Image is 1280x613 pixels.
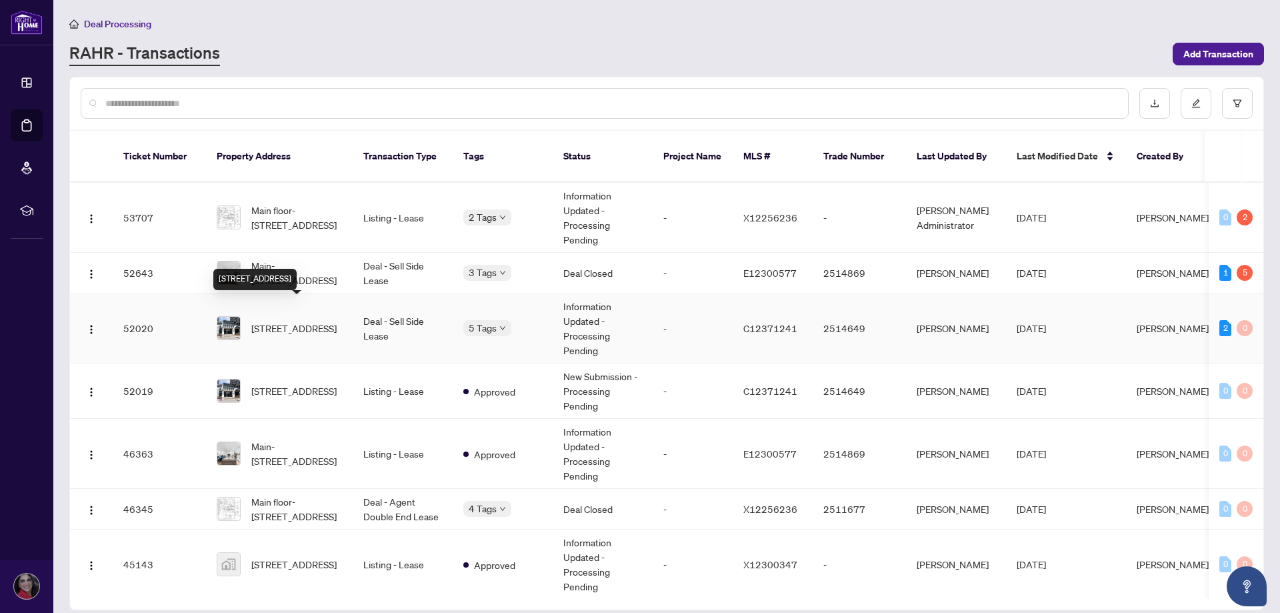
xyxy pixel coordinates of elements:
[813,253,906,293] td: 2514869
[353,131,453,183] th: Transaction Type
[1006,131,1126,183] th: Last Modified Date
[217,498,240,520] img: thumbnail-img
[1219,209,1231,225] div: 0
[813,293,906,364] td: 2514649
[1237,265,1253,281] div: 5
[1219,265,1231,281] div: 1
[251,439,342,468] span: Main-[STREET_ADDRESS]
[1219,320,1231,336] div: 2
[553,253,653,293] td: Deal Closed
[469,320,497,336] span: 5 Tags
[743,558,797,570] span: X12300347
[1237,383,1253,399] div: 0
[11,10,43,35] img: logo
[553,489,653,530] td: Deal Closed
[1233,99,1242,108] span: filter
[217,442,240,465] img: thumbnail-img
[469,265,497,280] span: 3 Tags
[353,364,453,419] td: Listing - Lease
[251,321,337,336] span: [STREET_ADDRESS]
[743,503,797,515] span: X12256236
[81,498,102,520] button: Logo
[499,506,506,512] span: down
[86,213,97,224] img: Logo
[113,293,206,364] td: 52020
[1219,446,1231,462] div: 0
[653,489,733,530] td: -
[213,269,297,290] div: [STREET_ADDRESS]
[1017,448,1046,460] span: [DATE]
[86,324,97,335] img: Logo
[1017,322,1046,334] span: [DATE]
[353,293,453,364] td: Deal - Sell Side Lease
[474,558,515,572] span: Approved
[251,494,342,524] span: Main floor-[STREET_ADDRESS]
[353,419,453,489] td: Listing - Lease
[1137,267,1209,279] span: [PERSON_NAME]
[906,253,1006,293] td: [PERSON_NAME]
[69,19,79,29] span: home
[81,262,102,283] button: Logo
[1219,383,1231,399] div: 0
[1017,385,1046,397] span: [DATE]
[743,385,797,397] span: C12371241
[453,131,553,183] th: Tags
[353,489,453,530] td: Deal - Agent Double End Lease
[113,253,206,293] td: 52643
[499,214,506,221] span: down
[217,206,240,229] img: thumbnail-img
[86,505,97,516] img: Logo
[813,530,906,600] td: -
[499,325,506,332] span: down
[1191,99,1201,108] span: edit
[84,18,151,30] span: Deal Processing
[353,530,453,600] td: Listing - Lease
[474,447,515,462] span: Approved
[813,489,906,530] td: 2511677
[1173,43,1264,65] button: Add Transaction
[1237,446,1253,462] div: 0
[1222,88,1253,119] button: filter
[217,380,240,402] img: thumbnail-img
[1017,267,1046,279] span: [DATE]
[251,557,337,572] span: [STREET_ADDRESS]
[251,203,342,232] span: Main floor-[STREET_ADDRESS]
[653,253,733,293] td: -
[81,318,102,339] button: Logo
[86,450,97,460] img: Logo
[81,380,102,402] button: Logo
[1150,99,1159,108] span: download
[81,443,102,464] button: Logo
[14,574,39,599] img: Profile Icon
[813,364,906,419] td: 2514649
[906,530,1006,600] td: [PERSON_NAME]
[1017,149,1098,163] span: Last Modified Date
[86,269,97,279] img: Logo
[906,293,1006,364] td: [PERSON_NAME]
[81,207,102,228] button: Logo
[813,419,906,489] td: 2514869
[1139,88,1170,119] button: download
[1126,131,1206,183] th: Created By
[353,183,453,253] td: Listing - Lease
[81,554,102,575] button: Logo
[499,269,506,276] span: down
[469,209,497,225] span: 2 Tags
[653,530,733,600] td: -
[733,131,813,183] th: MLS #
[1227,566,1267,606] button: Open asap
[113,131,206,183] th: Ticket Number
[743,448,797,460] span: E12300577
[206,131,353,183] th: Property Address
[217,317,240,340] img: thumbnail-img
[251,258,342,287] span: Main-[STREET_ADDRESS]
[86,560,97,571] img: Logo
[353,253,453,293] td: Deal - Sell Side Lease
[86,387,97,398] img: Logo
[1219,556,1231,572] div: 0
[113,364,206,419] td: 52019
[69,42,220,66] a: RAHR - Transactions
[1017,503,1046,515] span: [DATE]
[1137,448,1209,460] span: [PERSON_NAME]
[813,131,906,183] th: Trade Number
